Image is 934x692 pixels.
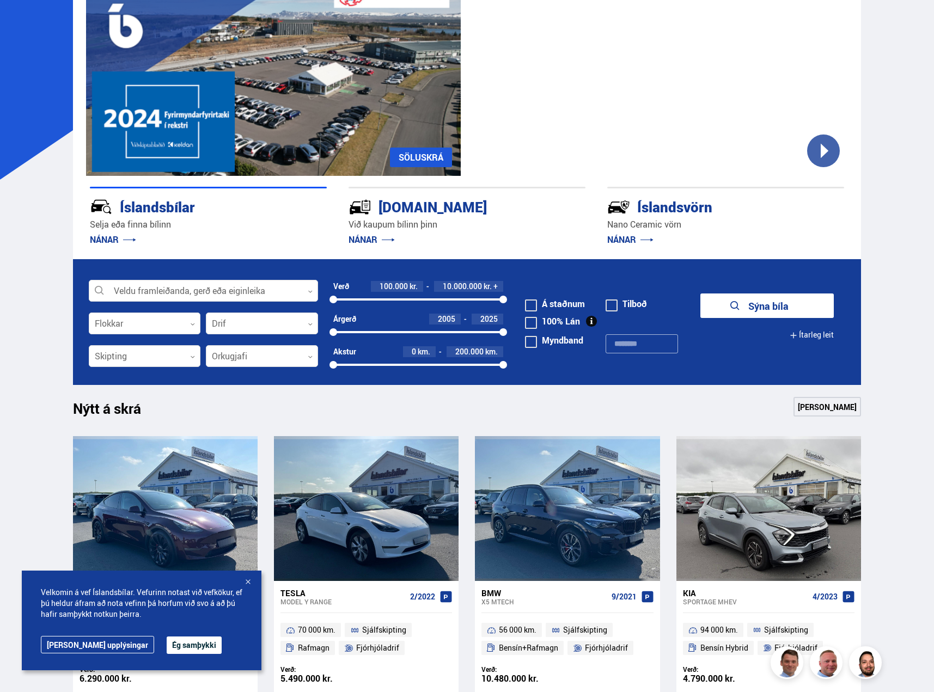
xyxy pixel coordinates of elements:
img: -Svtn6bYgwAsiwNX.svg [607,195,630,218]
button: Open LiveChat chat widget [9,4,41,37]
h1: Nýtt á skrá [73,400,160,423]
a: NÁNAR [607,234,654,246]
a: [PERSON_NAME] [793,397,861,417]
div: Verð: [683,665,769,673]
span: 100.000 [380,281,408,291]
span: 9/2021 [612,592,637,601]
div: Verð [333,282,349,291]
div: Akstur [333,347,356,356]
div: [DOMAIN_NAME] [349,197,547,216]
img: tr5P-W3DuiFaO7aO.svg [349,195,371,218]
span: Sjálfskipting [362,623,406,636]
span: 2005 [438,314,455,324]
span: Fjórhjóladrif [356,641,399,654]
div: 6.290.000 kr. [80,674,166,683]
div: 5.490.000 kr. [280,674,367,683]
p: Nano Ceramic vörn [607,218,844,231]
div: X5 MTECH [481,598,607,605]
div: 4.790.000 kr. [683,674,769,683]
p: Selja eða finna bílinn [90,218,327,231]
span: 70 000 km. [298,623,335,636]
span: Sjálfskipting [764,623,808,636]
span: 94 000 km. [700,623,738,636]
span: 4/2023 [813,592,838,601]
img: JRvxyua_JYH6wB4c.svg [90,195,113,218]
label: Á staðnum [525,299,585,308]
button: Ítarleg leit [790,323,834,347]
span: 2/2022 [410,592,435,601]
div: Model Y RANGE [280,598,406,605]
div: 10.480.000 kr. [481,674,567,683]
a: SÖLUSKRÁ [390,148,452,167]
span: Bensín Hybrid [700,641,748,654]
label: Tilboð [606,299,647,308]
a: NÁNAR [349,234,395,246]
span: kr. [410,282,418,291]
span: Bensín+Rafmagn [499,641,558,654]
label: 100% Lán [525,317,580,326]
span: Fjórhjóladrif [585,641,628,654]
span: 56 000 km. [499,623,536,636]
div: Tesla [280,588,406,598]
a: NÁNAR [90,234,136,246]
div: Sportage MHEV [683,598,808,605]
span: 10.000.000 [443,281,482,291]
span: 2025 [480,314,498,324]
div: Íslandsvörn [607,197,805,216]
div: Íslandsbílar [90,197,288,216]
div: Verð: [481,665,567,673]
span: Fjórhjóladrif [774,641,817,654]
div: Kia [683,588,808,598]
span: 0 [412,346,416,357]
span: km. [485,347,498,356]
span: km. [418,347,430,356]
p: Við kaupum bílinn þinn [349,218,585,231]
img: FbJEzSuNWCJXmdc-.webp [772,648,805,681]
img: nhp88E3Fdnt1Opn2.png [851,648,883,681]
div: BMW [481,588,607,598]
span: Sjálfskipting [563,623,607,636]
div: Árgerð [333,315,356,323]
span: kr. [484,282,492,291]
div: Verð: [280,665,367,673]
span: Velkomin á vef Íslandsbílar. Vefurinn notast við vefkökur, ef þú heldur áfram að nota vefinn þá h... [41,587,242,620]
span: + [493,282,498,291]
label: Myndband [525,336,583,345]
button: Sýna bíla [700,293,834,318]
button: Ég samþykki [167,636,222,654]
span: 200.000 [455,346,484,357]
span: Rafmagn [298,641,329,654]
img: siFngHWaQ9KaOqBr.png [811,648,844,681]
a: [PERSON_NAME] upplýsingar [41,636,154,653]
